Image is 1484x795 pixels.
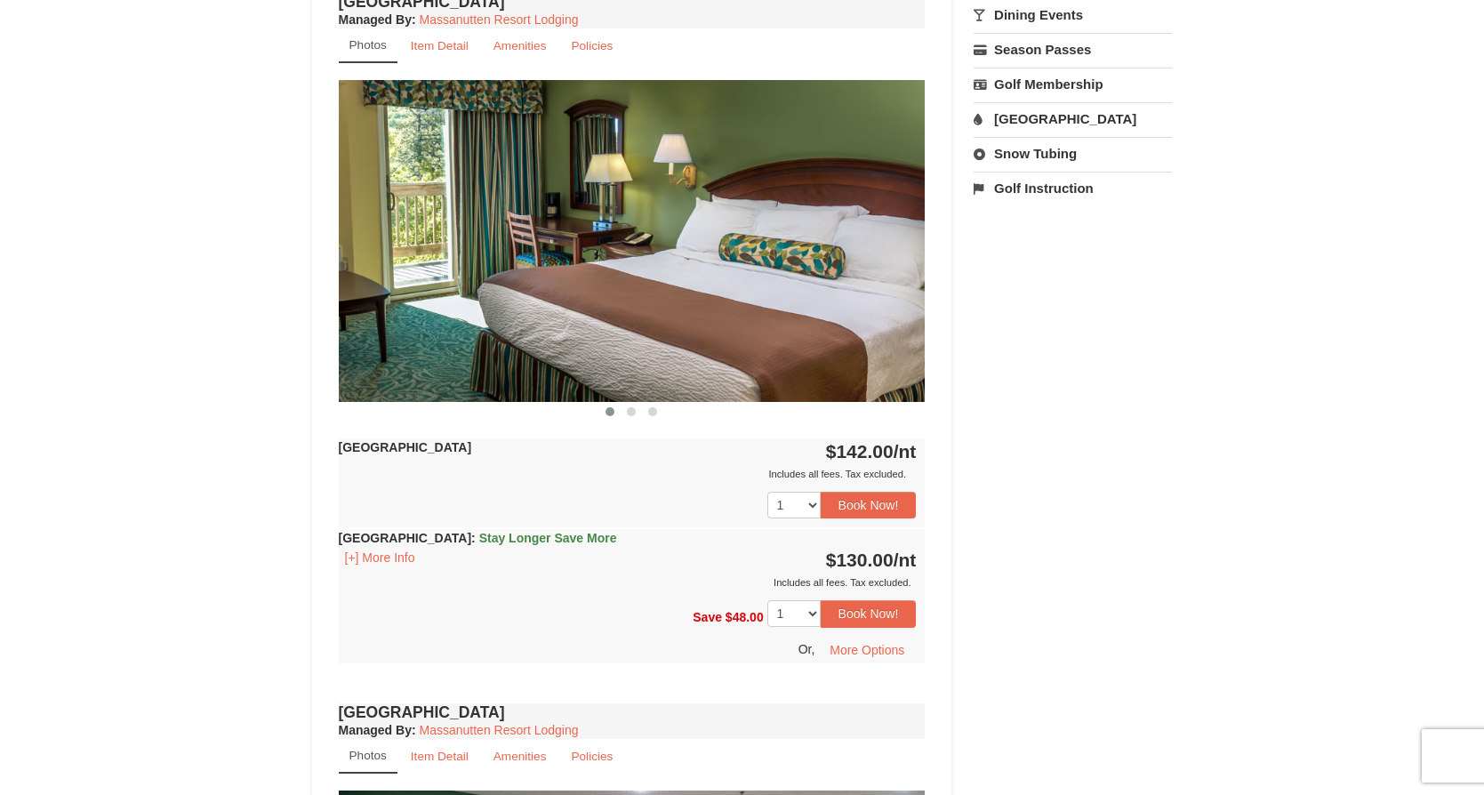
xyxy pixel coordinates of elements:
a: Amenities [482,739,558,774]
a: Snow Tubing [974,137,1172,170]
strong: [GEOGRAPHIC_DATA] [339,440,472,454]
button: [+] More Info [339,548,421,567]
h4: [GEOGRAPHIC_DATA] [339,703,926,721]
span: : [471,531,476,545]
a: Massanutten Resort Lodging [420,723,579,737]
a: Policies [559,28,624,63]
small: Policies [571,750,613,763]
a: Golf Membership [974,68,1172,100]
small: Item Detail [411,39,469,52]
img: 18876286-36-6bbdb14b.jpg [339,80,926,401]
strong: [GEOGRAPHIC_DATA] [339,531,617,545]
button: More Options [818,637,916,663]
div: Includes all fees. Tax excluded. [339,574,917,591]
small: Item Detail [411,750,469,763]
strong: : [339,723,416,737]
a: Item Detail [399,739,480,774]
span: Or, [798,641,815,655]
small: Photos [349,38,387,52]
a: Massanutten Resort Lodging [420,12,579,27]
span: Save [693,610,722,624]
strong: $142.00 [826,441,917,462]
button: Book Now! [821,600,917,627]
a: Photos [339,28,397,63]
a: Item Detail [399,28,480,63]
span: Managed By [339,12,412,27]
strong: : [339,12,416,27]
a: Policies [559,739,624,774]
span: Managed By [339,723,412,737]
small: Amenities [493,39,547,52]
span: /nt [894,550,917,570]
a: [GEOGRAPHIC_DATA] [974,102,1172,135]
a: Golf Instruction [974,172,1172,205]
a: Photos [339,739,397,774]
small: Policies [571,39,613,52]
a: Amenities [482,28,558,63]
span: $48.00 [726,610,764,624]
a: Season Passes [974,33,1172,66]
span: $130.00 [826,550,894,570]
span: /nt [894,441,917,462]
div: Includes all fees. Tax excluded. [339,465,917,483]
button: Book Now! [821,492,917,518]
small: Photos [349,749,387,762]
small: Amenities [493,750,547,763]
span: Stay Longer Save More [479,531,617,545]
